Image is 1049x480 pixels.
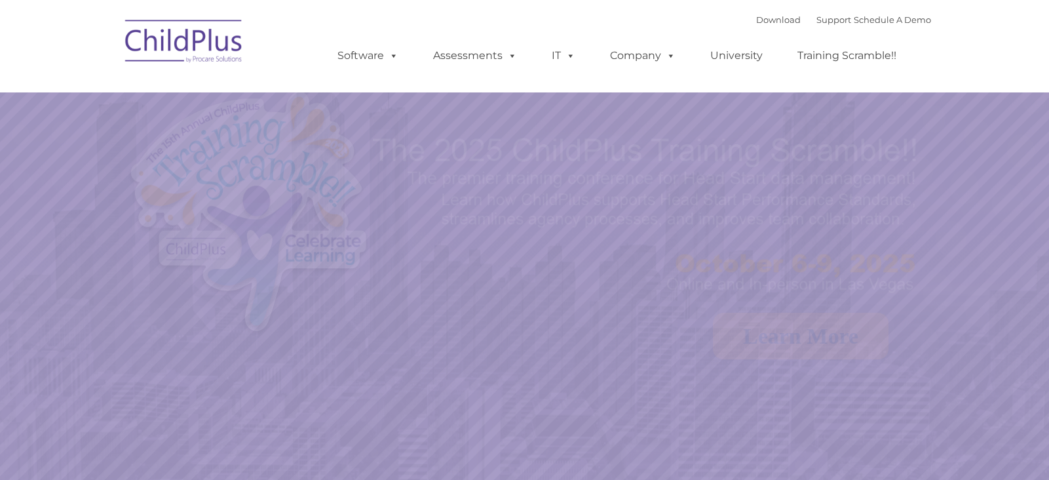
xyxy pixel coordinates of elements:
a: Company [597,43,689,69]
a: Software [324,43,411,69]
a: Schedule A Demo [854,14,931,25]
a: Training Scramble!! [784,43,909,69]
a: Download [756,14,801,25]
a: Assessments [420,43,530,69]
font: | [756,14,931,25]
a: University [697,43,776,69]
a: IT [539,43,588,69]
a: Learn More [713,313,888,359]
img: ChildPlus by Procare Solutions [119,10,250,76]
a: Support [816,14,851,25]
